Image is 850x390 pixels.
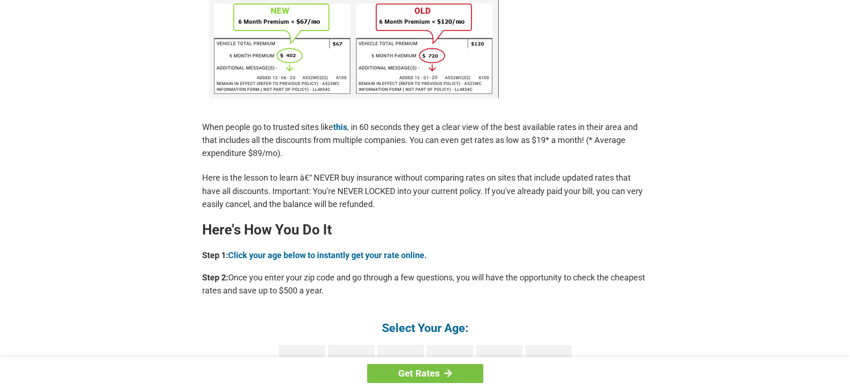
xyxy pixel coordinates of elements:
p: Once you enter your zip code and go through a few questions, you will have the opportunity to che... [202,271,648,297]
p: Here is the lesson to learn â€“ NEVER buy insurance without comparing rates on sites that include... [202,171,648,210]
p: When people go to trusted sites like , in 60 seconds they get a clear view of the best available ... [202,121,648,160]
a: 46 - 55 [427,345,473,383]
a: 66 + [525,345,572,383]
a: 16 - 25 [279,345,325,383]
b: Step 2: [202,273,228,282]
a: 36 - 45 [377,345,424,383]
h2: Here's How You Do It [202,222,648,237]
b: Step 1: [202,250,228,260]
h4: Select Your Age: [202,320,648,336]
a: 26 - 35 [328,345,375,383]
a: Get Rates [367,364,483,383]
a: 56 - 65 [476,345,522,383]
a: Click your age below to instantly get your rate online. [228,250,427,260]
a: this [333,122,347,132]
